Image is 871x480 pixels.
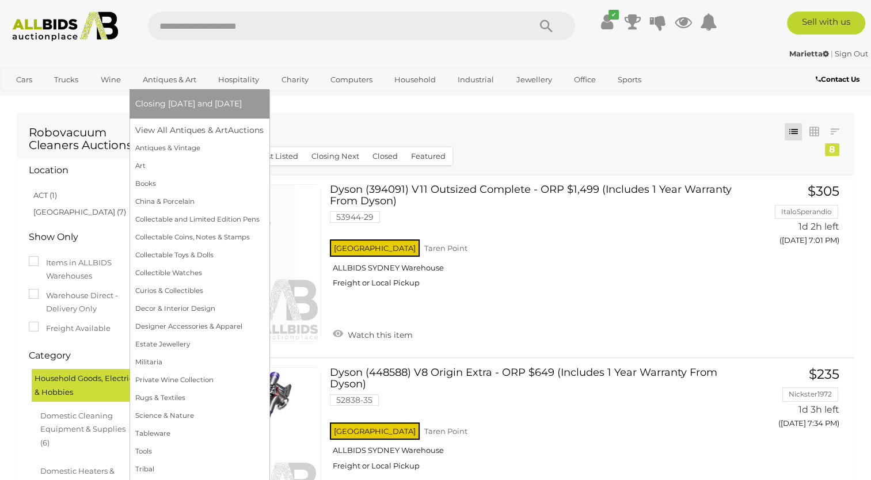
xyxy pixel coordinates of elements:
span: Watch this item [345,330,413,340]
span: Domestic Cleaning Equipment & Supplies (6) [40,406,127,449]
a: Office [566,70,603,89]
h4: Location [29,165,121,176]
a: Jewellery [509,70,560,89]
button: Featured [404,147,452,165]
a: $235 Nickster1972 1d 3h left ([DATE] 7:34 PM) [746,367,842,435]
label: Freight Available [29,322,111,335]
h4: Category [29,351,121,361]
span: $305 [808,183,839,199]
div: 8 [825,143,839,156]
label: Items in ALLBIDS Warehouses [29,256,143,283]
a: Sports [610,70,649,89]
label: Warehouse Direct - Delivery Only [29,289,143,316]
b: Contact Us [816,75,859,83]
span: $235 [809,366,839,382]
a: Trucks [47,70,86,89]
button: Closed [366,147,405,165]
a: Antiques & Art [135,70,204,89]
a: Charity [273,70,315,89]
a: $305 ItaloSperandio 1d 2h left ([DATE] 7:01 PM) [746,184,842,252]
button: Search [518,12,575,40]
a: Hospitality [211,70,267,89]
button: Just Listed [251,147,305,165]
a: [GEOGRAPHIC_DATA] [9,89,105,108]
a: Dyson (448588) V8 Origin Extra - ORP $649 (Includes 1 Year Warranty From Dyson) 52838-35 [GEOGRAP... [338,367,729,479]
h4: Show Only [29,232,121,242]
i: ✔ [608,10,619,20]
h1: Robovacuum Cleaners Auctions [29,126,143,151]
span: | [831,49,833,58]
a: Dyson (394091) V11 Outsized Complete - ORP $1,499 (Includes 1 Year Warranty From Dyson) 53944-29 ... [338,184,729,296]
img: Allbids.com.au [6,12,124,41]
button: Closing Next [305,147,366,165]
a: ACT (1) [33,191,57,200]
a: Industrial [450,70,501,89]
a: Wine [93,70,128,89]
a: Sell with us [787,12,865,35]
strong: Marietta [789,49,829,58]
a: Marietta [789,49,831,58]
a: ✔ [599,12,616,32]
a: Computers [323,70,380,89]
a: Watch this item [330,325,416,342]
a: Sign Out [835,49,868,58]
a: Cars [9,70,40,89]
div: Household Goods, Electricals & Hobbies [32,369,152,402]
a: Household [387,70,443,89]
a: Contact Us [816,73,862,86]
a: [GEOGRAPHIC_DATA] (7) [33,207,126,216]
